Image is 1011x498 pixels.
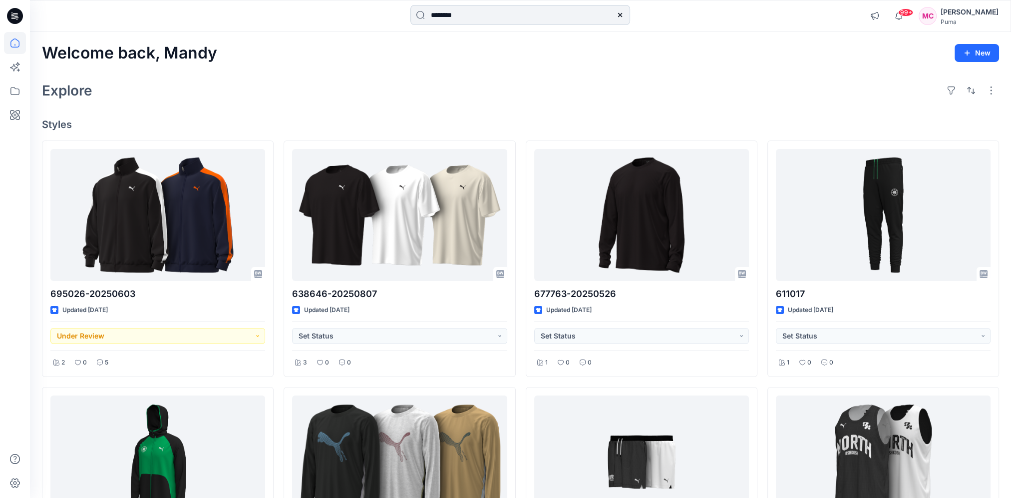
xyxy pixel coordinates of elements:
p: 3 [303,357,307,368]
p: Updated [DATE] [62,305,108,315]
p: 1 [545,357,548,368]
p: Updated [DATE] [546,305,592,315]
p: 677763-20250526 [534,287,749,301]
a: 611017 [776,149,991,281]
h4: Styles [42,118,999,130]
p: 0 [807,357,811,368]
p: 2 [61,357,65,368]
p: 1 [787,357,789,368]
p: Updated [DATE] [788,305,833,315]
p: 0 [325,357,329,368]
a: 677763-20250526 [534,149,749,281]
div: Puma [941,18,999,25]
p: 611017 [776,287,991,301]
p: 695026-20250603 [50,287,265,301]
a: 638646-20250807 [292,149,507,281]
button: New [955,44,999,62]
div: MC [919,7,937,25]
a: 695026-20250603 [50,149,265,281]
p: 0 [588,357,592,368]
p: 0 [829,357,833,368]
p: 5 [105,357,108,368]
p: 0 [83,357,87,368]
div: [PERSON_NAME] [941,6,999,18]
h2: Explore [42,82,92,98]
h2: Welcome back, Mandy [42,44,217,62]
p: 0 [347,357,351,368]
p: Updated [DATE] [304,305,349,315]
p: 638646-20250807 [292,287,507,301]
span: 99+ [898,8,913,16]
p: 0 [566,357,570,368]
